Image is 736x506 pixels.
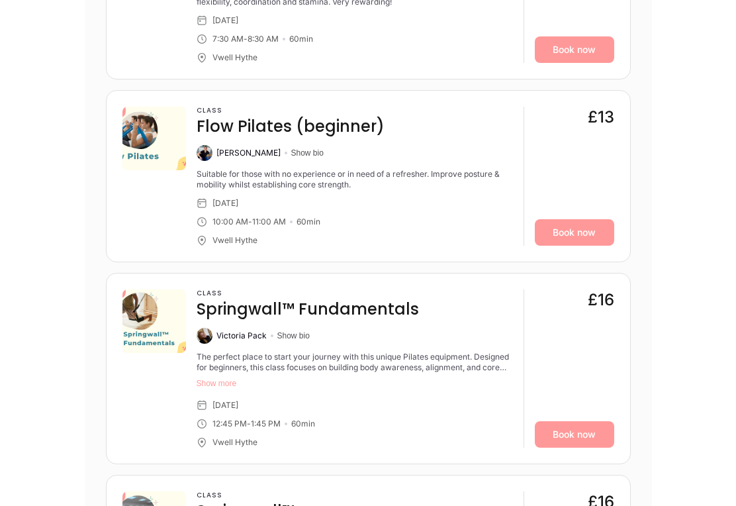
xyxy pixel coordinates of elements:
div: [DATE] [212,15,238,26]
div: 60 min [291,419,315,429]
img: Svenja O'Connor [197,145,212,161]
a: Book now [535,219,614,246]
div: The perfect place to start your journey with this unique Pilates equipment. Designed for beginner... [197,352,513,373]
div: Suitable for those with no experience or in need of a refresher. Improve posture & mobility whils... [197,169,513,190]
a: Book now [535,36,614,63]
h4: Flow Pilates (beginner) [197,116,385,137]
div: 11:00 AM [252,217,286,227]
div: - [248,217,252,227]
div: 8:30 AM [248,34,279,44]
div: 60 min [289,34,313,44]
div: 1:45 PM [251,419,281,429]
div: 7:30 AM [212,34,244,44]
div: - [244,34,248,44]
h3: Class [197,491,295,499]
button: Show more [197,378,513,389]
div: [PERSON_NAME] [216,148,281,158]
a: Book now [535,421,614,448]
img: aa553f9f-2931-4451-b727-72da8bd8ddcb.png [122,107,186,170]
img: 14be0ce3-d8c7-446d-bb14-09f6601fc29a.png [122,289,186,353]
div: - [247,419,251,429]
div: [DATE] [212,198,238,209]
h3: Class [197,107,385,115]
div: Vwell Hythe [212,235,257,246]
button: Show bio [277,330,310,341]
div: Victoria Pack [216,330,267,341]
div: 10:00 AM [212,217,248,227]
div: 12:45 PM [212,419,247,429]
div: £16 [588,289,614,311]
div: Vwell Hythe [212,437,257,448]
button: Show bio [291,148,324,158]
div: 60 min [297,217,320,227]
h3: Class [197,289,419,297]
div: £13 [588,107,614,128]
h4: Springwall™ Fundamentals [197,299,419,320]
div: Vwell Hythe [212,52,257,63]
div: [DATE] [212,400,238,411]
img: Victoria Pack [197,328,212,344]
